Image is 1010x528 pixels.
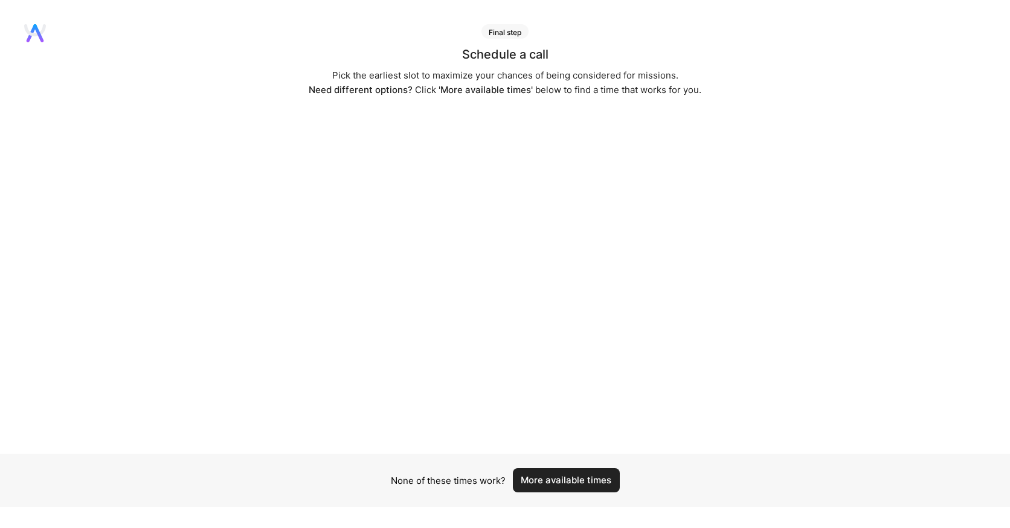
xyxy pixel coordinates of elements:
[309,68,701,97] div: Pick the earliest slot to maximize your chances of being considered for missions. Click below to ...
[513,468,620,492] button: More available times
[439,84,533,95] span: 'More available times'
[309,84,413,95] span: Need different options?
[481,24,529,39] div: Final step
[462,48,548,61] div: Schedule a call
[391,474,506,487] div: None of these times work?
